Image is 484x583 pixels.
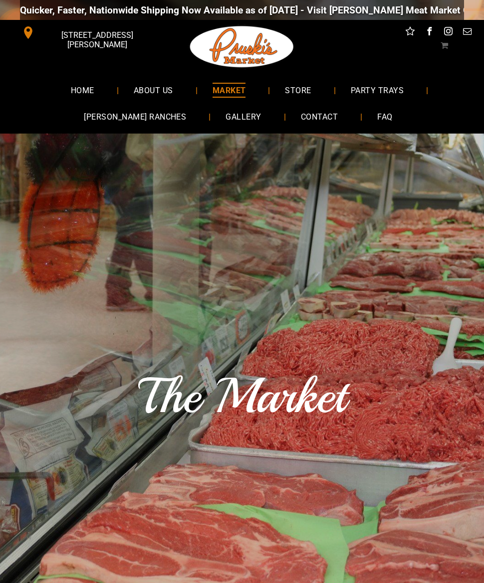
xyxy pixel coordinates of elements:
[461,25,474,40] a: email
[188,20,296,74] img: Pruski-s+Market+HQ+Logo2-1920w.png
[69,104,201,130] a: [PERSON_NAME] RANCHES
[15,25,160,40] a: [STREET_ADDRESS][PERSON_NAME]
[138,365,346,427] span: The Market
[56,77,109,103] a: HOME
[404,25,417,40] a: Social network
[211,104,276,130] a: GALLERY
[37,25,158,54] span: [STREET_ADDRESS][PERSON_NAME]
[423,25,436,40] a: facebook
[336,77,419,103] a: PARTY TRAYS
[119,77,188,103] a: ABOUT US
[270,77,326,103] a: STORE
[198,77,261,103] a: MARKET
[442,25,455,40] a: instagram
[286,104,353,130] a: CONTACT
[362,104,407,130] a: FAQ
